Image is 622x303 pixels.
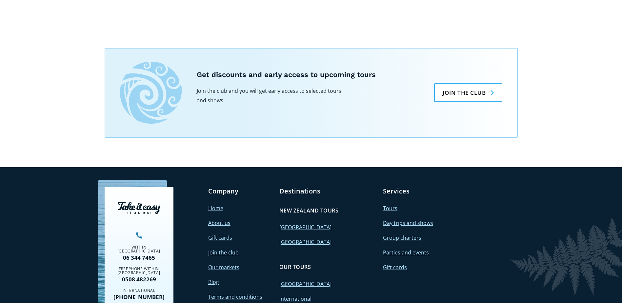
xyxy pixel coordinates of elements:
[383,234,421,241] a: Group charters
[279,260,311,274] a: Our tours
[110,255,169,260] a: 06 344 7465
[110,289,169,293] div: International
[279,187,320,195] a: Destinations
[118,202,160,214] img: Take it easy tours
[279,263,311,271] h4: Our tours
[208,219,231,227] a: About us
[279,204,338,217] a: New Zealand tours
[383,187,410,195] a: Services
[434,83,502,102] a: Join the club
[279,238,331,246] a: [GEOGRAPHIC_DATA]
[110,267,169,275] div: Freephone within [GEOGRAPHIC_DATA]
[208,205,223,212] a: Home
[279,207,338,214] h4: New Zealand tours
[208,278,219,286] a: Blog
[197,86,348,105] p: Join the club and you will get early access to selected tours and shows.
[110,294,169,300] a: [PHONE_NUMBER]
[208,249,239,256] a: Join the club
[208,234,232,241] a: Gift cards
[110,245,169,253] div: Within [GEOGRAPHIC_DATA]
[279,295,311,302] a: International
[383,205,397,212] a: Tours
[383,249,429,256] a: Parties and events
[197,70,376,80] h5: Get discounts and early access to upcoming tours
[279,224,331,231] a: [GEOGRAPHIC_DATA]
[383,264,407,271] a: Gift cards
[208,187,273,195] h3: Company
[110,276,169,282] a: 0508 482269
[279,280,331,288] a: [GEOGRAPHIC_DATA]
[383,219,433,227] a: Day trips and shows
[208,293,262,300] a: Terms and conditions
[208,264,239,271] a: Our markets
